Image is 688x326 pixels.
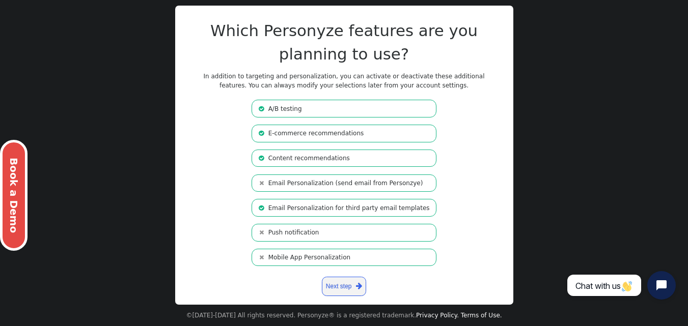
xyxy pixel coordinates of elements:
[252,174,436,192] li: Email Personalization (send email from Personzye)
[252,224,436,241] li: Push notification
[259,229,264,235] span: 
[252,125,436,142] li: E-commerce recommendations
[191,72,497,90] p: In addition to targeting and personalization, you can activate or deactivate these additional fea...
[259,130,264,136] span: 
[259,180,264,186] span: 
[252,249,436,266] li: Mobile App Personalization
[259,106,264,112] span: 
[322,277,367,296] a: Next step
[259,254,264,260] span: 
[186,305,502,326] center: ©[DATE]-[DATE] All rights reserved. Personyze® is a registered trademark.
[356,281,362,292] span: 
[252,199,436,216] li: Email Personalization for third party email templates
[252,150,436,167] li: Content recommendations
[259,205,264,211] span: 
[461,312,502,319] a: Terms of Use.
[416,312,459,319] a: Privacy Policy.
[191,19,497,66] h2: Which Personyze features are you planning to use?
[252,100,436,117] li: A/B testing
[259,155,264,161] span: 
